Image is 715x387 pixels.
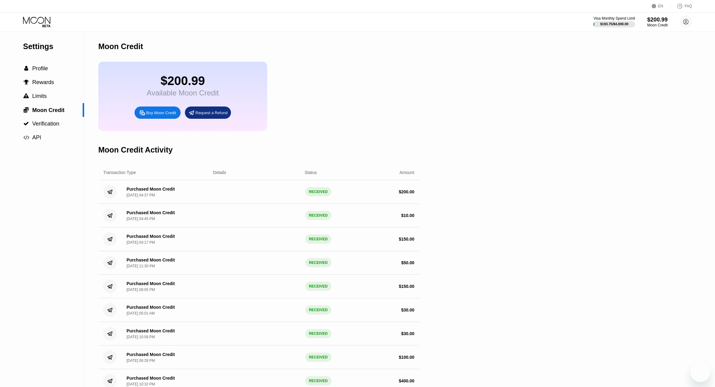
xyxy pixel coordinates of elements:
[647,16,668,27] div: $200.99Moon Credit
[685,4,692,8] div: FAQ
[401,260,414,265] div: $ 50.00
[32,79,54,85] span: Rewards
[23,66,29,71] div: 
[305,305,331,315] div: RECEIVED
[32,65,48,72] span: Profile
[127,187,175,192] div: Purchased Moon Credit
[146,110,176,115] div: Buy Moon Credit
[32,93,47,99] span: Limits
[23,107,29,113] span: 
[127,217,155,221] div: [DATE] 04:45 PM
[305,187,331,196] div: RECEIVED
[185,106,231,119] div: Request a Refund
[305,258,331,267] div: RECEIVED
[127,193,155,197] div: [DATE] 04:37 PM
[127,335,155,339] div: [DATE] 10:58 PM
[127,257,175,262] div: Purchased Moon Credit
[600,22,628,26] div: $193.75 / $4,000.00
[127,376,175,381] div: Purchased Moon Credit
[305,376,331,385] div: RECEIVED
[127,288,155,292] div: [DATE] 08:05 PM
[24,66,28,71] span: 
[399,355,414,360] div: $ 100.00
[195,110,228,115] div: Request a Refund
[690,362,710,382] iframe: Кнопка запуска окна обмена сообщениями
[23,135,29,140] span: 
[305,329,331,338] div: RECEIVED
[127,311,155,315] div: [DATE] 05:01 AM
[23,42,84,51] div: Settings
[399,189,414,194] div: $ 200.00
[32,121,59,127] span: Verification
[32,107,64,113] span: Moon Credit
[98,42,143,51] div: Moon Credit
[127,328,175,333] div: Purchased Moon Credit
[593,16,635,27] div: Visa Monthly Spend Limit$193.75/$4,000.00
[127,352,175,357] div: Purchased Moon Credit
[98,145,173,154] div: Moon Credit Activity
[24,79,29,85] span: 
[305,234,331,244] div: RECEIVED
[32,134,41,141] span: API
[23,93,29,99] span: 
[400,170,414,175] div: Amount
[127,210,175,215] div: Purchased Moon Credit
[652,3,670,9] div: EN
[127,281,175,286] div: Purchased Moon Credit
[147,74,219,88] div: $200.99
[399,378,414,383] div: $ 400.00
[127,358,155,363] div: [DATE] 06:28 PM
[647,23,668,27] div: Moon Credit
[127,382,155,386] div: [DATE] 10:32 PM
[305,282,331,291] div: RECEIVED
[127,264,155,268] div: [DATE] 11:30 PM
[127,305,175,310] div: Purchased Moon Credit
[305,211,331,220] div: RECEIVED
[127,240,155,245] div: [DATE] 04:17 PM
[647,16,668,23] div: $200.99
[127,234,175,239] div: Purchased Moon Credit
[670,3,692,9] div: FAQ
[399,284,414,289] div: $ 150.00
[305,353,331,362] div: RECEIVED
[23,79,29,85] div: 
[305,170,317,175] div: Status
[401,308,414,312] div: $ 30.00
[401,213,414,218] div: $ 10.00
[103,170,136,175] div: Transaction Type
[399,237,414,242] div: $ 150.00
[593,16,635,21] div: Visa Monthly Spend Limit
[135,106,181,119] div: Buy Moon Credit
[658,4,663,8] div: EN
[401,331,414,336] div: $ 30.00
[147,89,219,97] div: Available Moon Credit
[23,121,29,126] span: 
[213,170,226,175] div: Details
